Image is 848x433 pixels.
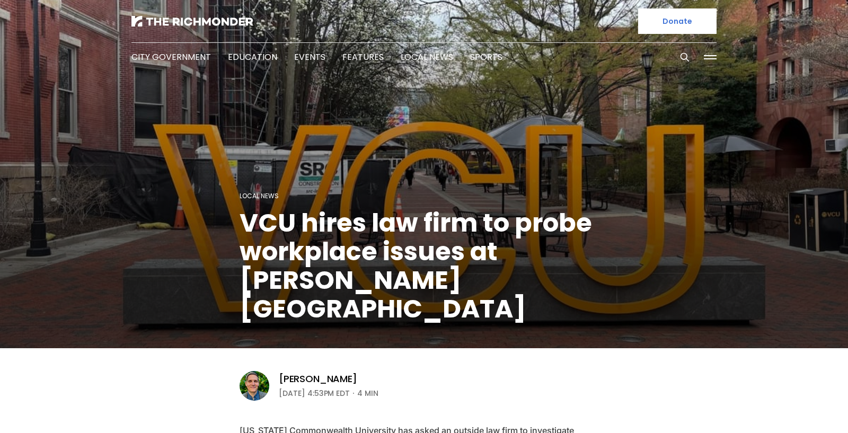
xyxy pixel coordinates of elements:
[294,51,325,63] a: Events
[131,16,253,26] img: The Richmonder
[638,8,717,34] a: Donate
[228,51,277,63] a: Education
[401,51,453,63] a: Local News
[342,51,384,63] a: Features
[240,209,608,323] h1: VCU hires law firm to probe workplace issues at [PERSON_NAME][GEOGRAPHIC_DATA]
[792,381,848,433] iframe: portal-trigger
[357,387,378,400] span: 4 min
[470,51,502,63] a: Sports
[240,371,269,401] img: Graham Moomaw
[677,49,693,65] button: Search this site
[279,373,357,385] a: [PERSON_NAME]
[131,51,211,63] a: City Government
[279,387,350,400] time: [DATE] 4:53PM EDT
[240,191,279,200] a: Local News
